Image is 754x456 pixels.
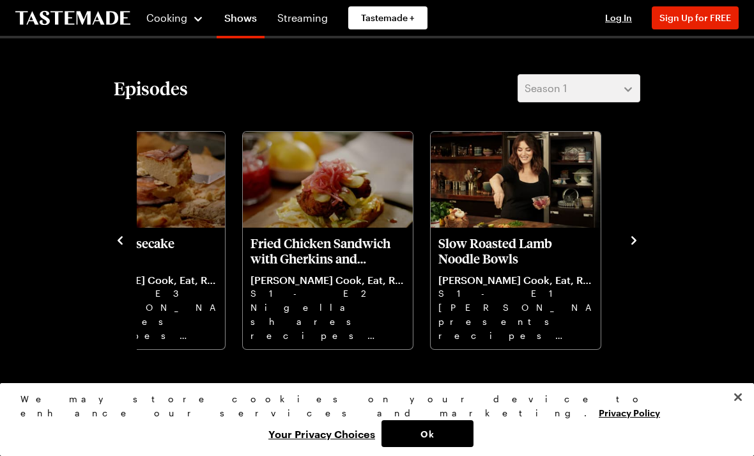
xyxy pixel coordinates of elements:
[429,128,617,350] div: 7 / 7
[63,235,217,342] a: Basque Cheesecake
[652,6,739,29] button: Sign Up for FREE
[20,392,723,447] div: Privacy
[627,232,640,247] button: navigate to next item
[381,420,473,447] button: Ok
[63,235,217,266] p: Basque Cheesecake
[15,11,130,26] a: To Tastemade Home Page
[659,12,731,23] span: Sign Up for FREE
[54,128,242,350] div: 5 / 7
[605,12,632,23] span: Log In
[518,74,640,102] button: Season 1
[63,274,217,287] p: [PERSON_NAME] Cook, Eat, Repeat
[262,420,381,447] button: Your Privacy Choices
[361,12,415,24] span: Tastemade +
[250,301,405,342] p: Nigella shares recipes including a fried chicken sandwich, cheesecake ice cream, and fish stew.
[724,383,752,411] button: Close
[217,3,265,38] a: Shows
[114,232,127,247] button: navigate to previous item
[146,12,187,24] span: Cooking
[250,235,405,266] p: Fried Chicken Sandwich with Gherkins and [PERSON_NAME]
[55,132,225,349] div: Basque Cheesecake
[431,132,601,349] div: Slow Roasted Lamb Noodle Bowls
[431,132,601,228] img: Slow Roasted Lamb Noodle Bowls
[250,274,405,287] p: [PERSON_NAME] Cook, Eat, Repeat
[63,301,217,342] p: [PERSON_NAME] shares recipes for her Basque Burnt Cheesecake, roast veggies, and her celebratory ...
[20,392,723,420] div: We may store cookies on your device to enhance our services and marketing.
[438,235,593,342] a: Slow Roasted Lamb Noodle Bowls
[243,132,413,228] img: Fried Chicken Sandwich with Gherkins and Kimchi
[55,132,225,228] img: Basque Cheesecake
[438,287,593,301] p: S1 - E1
[593,12,644,24] button: Log In
[114,77,188,100] h2: Episodes
[525,81,567,96] span: Season 1
[438,274,593,287] p: [PERSON_NAME] Cook, Eat, Repeat
[146,3,204,33] button: Cooking
[250,287,405,301] p: S1 - E2
[63,287,217,301] p: S1 - E3
[438,235,593,266] p: Slow Roasted Lamb Noodle Bowls
[438,301,593,342] p: [PERSON_NAME] presents recipes including her take on bhorta, lamb [PERSON_NAME], and desserts wit...
[348,6,427,29] a: Tastemade +
[243,132,413,349] div: Fried Chicken Sandwich with Gherkins and Kimchi
[599,406,660,418] a: More information about your privacy, opens in a new tab
[242,128,429,350] div: 6 / 7
[250,235,405,342] a: Fried Chicken Sandwich with Gherkins and Kimchi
